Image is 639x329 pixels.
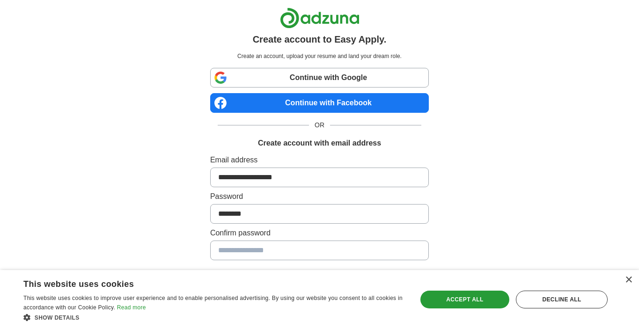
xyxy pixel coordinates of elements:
[210,68,429,88] a: Continue with Google
[23,276,382,290] div: This website uses cookies
[210,191,429,202] label: Password
[625,277,632,284] div: Close
[309,120,330,130] span: OR
[253,32,387,46] h1: Create account to Easy Apply.
[258,138,381,149] h1: Create account with email address
[210,227,429,239] label: Confirm password
[420,291,509,308] div: Accept all
[210,93,429,113] a: Continue with Facebook
[35,314,80,321] span: Show details
[210,154,429,166] label: Email address
[23,313,405,322] div: Show details
[117,304,146,311] a: Read more, opens a new window
[516,291,608,308] div: Decline all
[212,52,427,60] p: Create an account, upload your resume and land your dream role.
[280,7,360,29] img: Adzuna logo
[23,295,403,311] span: This website uses cookies to improve user experience and to enable personalised advertising. By u...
